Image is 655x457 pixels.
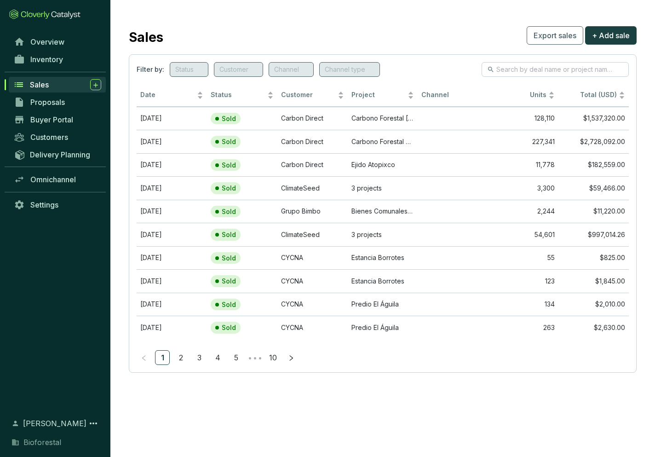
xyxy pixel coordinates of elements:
span: Bioforestal [23,437,61,448]
td: 11,778 [488,153,558,177]
span: Delivery Planning [30,150,90,159]
p: Sold [222,138,236,146]
td: Jul 27 2024 [137,293,207,316]
li: Next Page [284,350,299,365]
a: 2 [174,351,188,364]
td: $59,466.00 [558,176,629,200]
p: Sold [222,208,236,216]
span: left [141,355,147,361]
td: 123 [488,269,558,293]
p: Sold [222,115,236,123]
a: 10 [266,351,280,364]
li: 10 [265,350,280,365]
td: Mar 08 2023 [137,200,207,223]
button: Export sales [527,26,583,45]
span: Proposals [30,98,65,107]
h2: Sales [129,28,163,47]
td: Estancia Borrotes [348,269,418,293]
th: Project [348,84,418,107]
td: $2,630.00 [558,316,629,339]
p: Sold [222,324,236,332]
td: $997,014.26 [558,223,629,246]
a: 1 [155,351,169,364]
td: $1,537,320.00 [558,107,629,130]
td: 2,244 [488,200,558,223]
p: Sold [222,301,236,309]
li: 5 [229,350,243,365]
p: Sold [222,277,236,285]
p: Sold [222,231,236,239]
td: $825.00 [558,246,629,270]
td: $2,728,092.00 [558,130,629,153]
li: Previous Page [137,350,151,365]
span: Buyer Portal [30,115,73,124]
td: Carbono Forestal Redondeados [348,130,418,153]
td: Jun 18 2024 [137,223,207,246]
button: left [137,350,151,365]
span: Omnichannel [30,175,76,184]
td: Carbono Forestal La Catedral [348,107,418,130]
span: Customer [281,91,336,99]
span: Export sales [534,30,576,41]
td: ClimateSeed [277,176,348,200]
p: Sold [222,184,236,192]
td: CYCNA [277,293,348,316]
a: 3 [192,351,206,364]
a: 5 [229,351,243,364]
td: $182,559.00 [558,153,629,177]
td: 3,300 [488,176,558,200]
li: 1 [155,350,170,365]
td: 227,341 [488,130,558,153]
td: $11,220.00 [558,200,629,223]
span: Customers [30,133,68,142]
a: Inventory [9,52,106,67]
span: [PERSON_NAME] [23,418,86,429]
th: Customer [277,84,348,107]
td: ClimateSeed [277,223,348,246]
td: CYCNA [277,269,348,293]
th: Channel [418,84,488,107]
p: Sold [222,161,236,169]
th: Date [137,84,207,107]
td: Estancia Borrotes [348,246,418,270]
td: Jul 27 2024 [137,246,207,270]
td: Carbon Direct [277,107,348,130]
span: Total (USD) [580,91,617,98]
td: Jul 27 2024 [137,316,207,339]
a: Proposals [9,94,106,110]
td: Bienes Comunales Santa Isabel Chalma [348,200,418,223]
a: Delivery Planning [9,147,106,162]
td: 55 [488,246,558,270]
td: 128,110 [488,107,558,130]
td: 263 [488,316,558,339]
span: right [288,355,294,361]
td: CYCNA [277,316,348,339]
td: Nov 25 2024 [137,176,207,200]
td: 54,601 [488,223,558,246]
li: 4 [210,350,225,365]
span: Settings [30,200,58,209]
a: Customers [9,129,106,145]
th: Units [488,84,558,107]
span: Filter by: [137,65,164,74]
span: Inventory [30,55,63,64]
td: $2,010.00 [558,293,629,316]
td: Ejido Atopixco [348,153,418,177]
a: Omnichannel [9,172,106,187]
td: 3 projects [348,223,418,246]
span: ••• [247,350,262,365]
td: Grupo Bimbo [277,200,348,223]
span: + Add sale [592,30,630,41]
td: Jul 20 2025 [137,130,207,153]
td: Predio El Águila [348,316,418,339]
li: Next 5 Pages [247,350,262,365]
td: $1,845.00 [558,269,629,293]
li: 2 [173,350,188,365]
span: Sales [30,80,49,89]
td: Aug 25 2025 [137,153,207,177]
p: Sold [222,254,236,262]
span: Units [492,91,546,99]
td: Jul 20 2025 [137,107,207,130]
td: 3 projects [348,176,418,200]
a: 4 [211,351,224,364]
